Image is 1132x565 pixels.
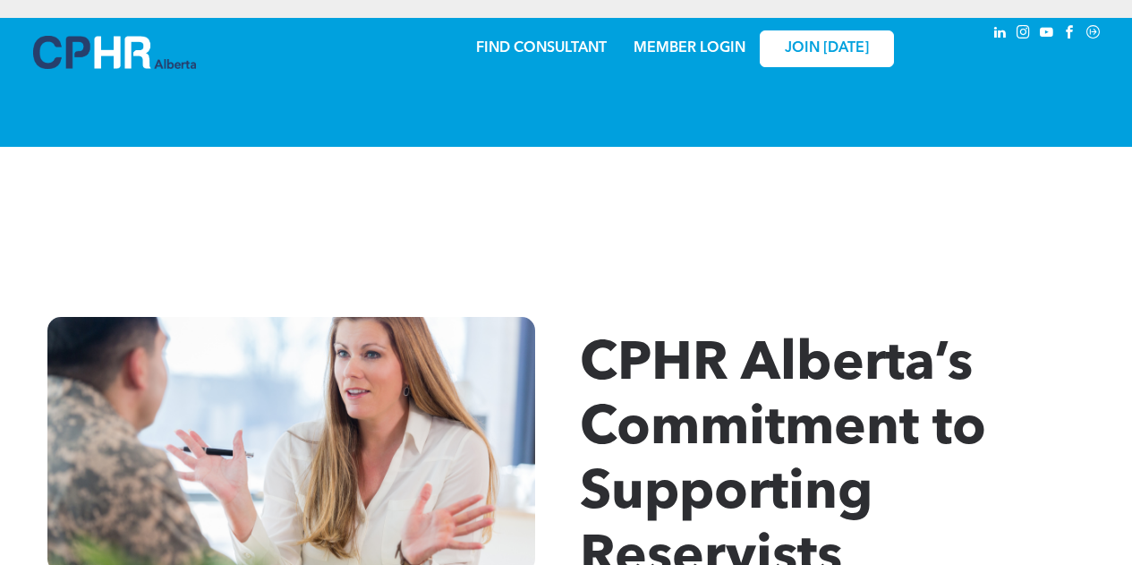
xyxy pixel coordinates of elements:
[634,41,745,56] a: MEMBER LOGIN
[476,41,607,56] a: FIND CONSULTANT
[1060,22,1080,47] a: facebook
[785,40,869,57] span: JOIN [DATE]
[1014,22,1034,47] a: instagram
[760,30,894,67] a: JOIN [DATE]
[1084,22,1103,47] a: Social network
[1037,22,1057,47] a: youtube
[33,36,196,69] img: A blue and white logo for cp alberta
[991,22,1010,47] a: linkedin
